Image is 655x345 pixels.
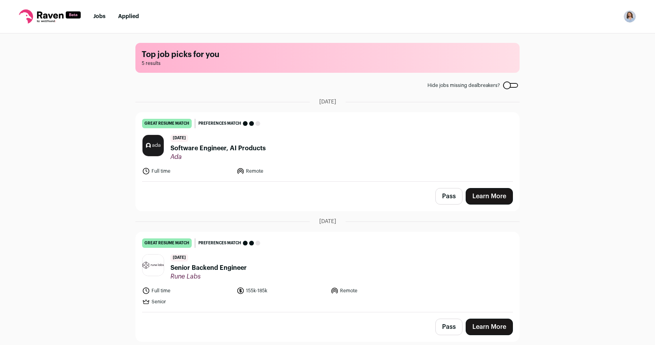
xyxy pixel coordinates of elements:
span: [DATE] [170,254,188,262]
img: 3a8f0979f7b683d1fe108f2e57e1593613bbfb88e278b6e9abf6dce4fb771533.jpg [142,255,164,276]
li: 155k-185k [237,287,326,295]
h1: Top job picks for you [142,49,513,60]
div: great resume match [142,238,192,248]
span: Preferences match [198,120,241,127]
button: Pass [435,319,463,335]
li: Senior [142,298,232,306]
li: Full time [142,287,232,295]
a: Applied [118,14,139,19]
a: Learn More [466,319,513,335]
button: Pass [435,188,463,205]
span: Ada [170,153,266,161]
li: Remote [237,167,326,175]
li: Remote [331,287,420,295]
span: Rune Labs [170,273,247,280]
span: [DATE] [170,135,188,142]
a: great resume match Preferences match [DATE] Software Engineer, AI Products Ada Full time Remote [136,113,519,181]
div: great resume match [142,119,192,128]
a: great resume match Preferences match [DATE] Senior Backend Engineer Rune Labs Full time 155k-185k... [136,232,519,312]
span: [DATE] [319,218,336,225]
span: Senior Backend Engineer [170,263,247,273]
span: 5 results [142,60,513,66]
button: Open dropdown [624,10,636,23]
a: Jobs [93,14,105,19]
img: 908eedb5925bca75de2add8277b94121146537557880ace397bfac61deadd731.jpg [142,135,164,156]
img: 6882900-medium_jpg [624,10,636,23]
span: Software Engineer, AI Products [170,144,266,153]
span: [DATE] [319,98,336,106]
span: Preferences match [198,239,241,247]
span: Hide jobs missing dealbreakers? [427,82,500,89]
li: Full time [142,167,232,175]
a: Learn More [466,188,513,205]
